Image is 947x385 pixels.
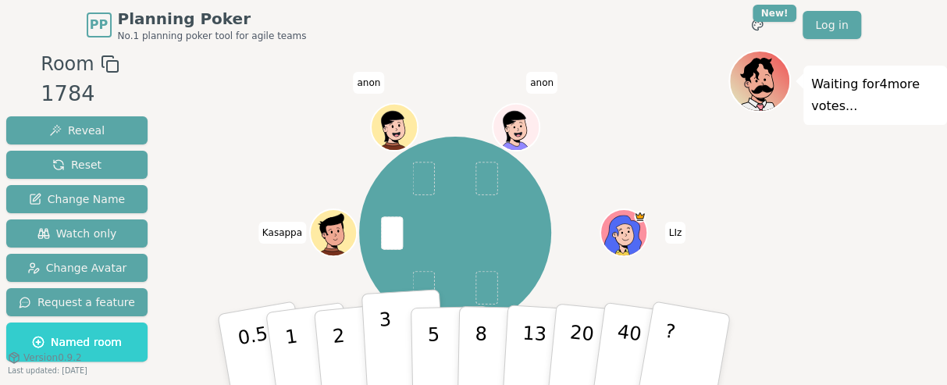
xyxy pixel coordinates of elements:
button: Change Name [6,185,148,213]
span: Named room [32,334,122,350]
span: Click to change your name [526,72,557,94]
a: Log in [803,11,860,39]
span: Change Avatar [27,260,127,276]
span: No.1 planning poker tool for agile teams [118,30,307,42]
button: Version0.9.2 [8,351,82,364]
a: PPPlanning PokerNo.1 planning poker tool for agile teams [87,8,307,42]
p: Waiting for 4 more votes... [811,73,939,117]
span: Room [41,50,94,78]
button: Reset [6,151,148,179]
button: Change Avatar [6,254,148,282]
span: Click to change your name [665,222,686,244]
button: Request a feature [6,288,148,316]
span: Click to change your name [353,72,384,94]
span: Last updated: [DATE] [8,366,87,375]
button: New! [743,11,771,39]
span: Version 0.9.2 [23,351,82,364]
span: PP [90,16,108,34]
span: Watch only [37,226,117,241]
span: Request a feature [19,294,135,310]
span: Click to change your name [258,222,306,244]
span: Reveal [49,123,105,138]
span: Planning Poker [118,8,307,30]
button: Watch only [6,219,148,248]
span: LIz is the host [634,211,646,223]
div: New! [753,5,797,22]
span: Reset [52,157,101,173]
span: Change Name [29,191,125,207]
button: Reveal [6,116,148,144]
button: Named room [6,323,148,362]
div: 1784 [41,78,119,110]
